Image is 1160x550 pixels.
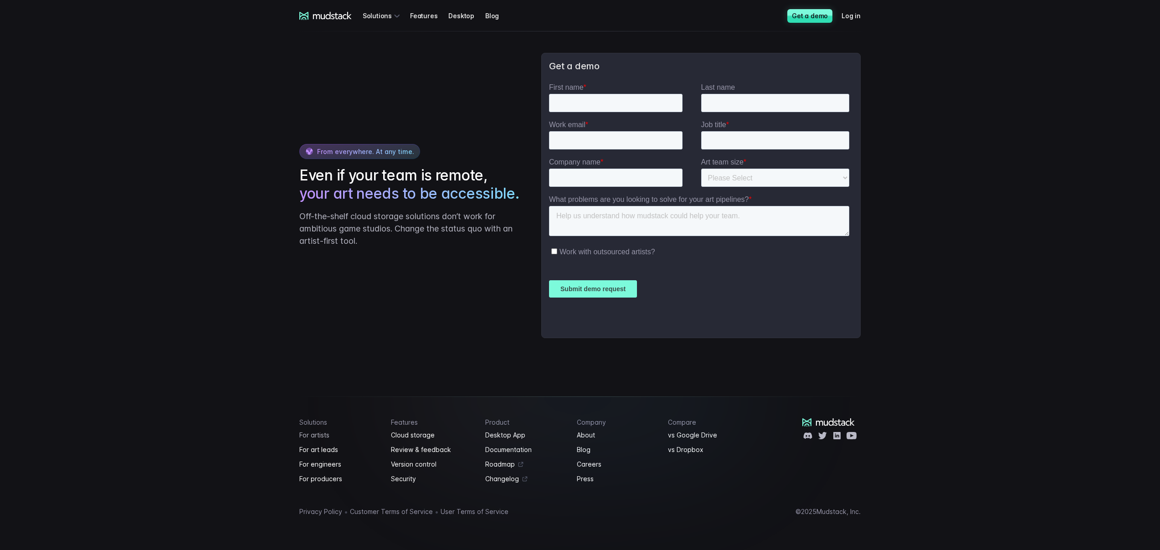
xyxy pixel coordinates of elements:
a: Changelog [485,473,566,484]
h4: Solutions [299,418,380,426]
a: For artists [299,430,380,441]
a: vs Google Drive [668,430,749,441]
a: User Terms of Service [441,506,508,517]
span: • [344,507,348,516]
a: Roadmap [485,459,566,470]
a: mudstack logo [299,12,352,20]
div: © 2025 Mudstack, Inc. [796,508,861,515]
a: Desktop App [485,430,566,441]
a: Review & feedback [391,444,475,455]
a: Version control [391,459,475,470]
h4: Compare [668,418,749,426]
h3: Get a demo [549,61,853,72]
a: Get a demo [787,9,832,23]
h4: Company [577,418,657,426]
a: mudstack logo [802,418,855,427]
span: your art needs to be accessible. [299,185,519,203]
a: Features [410,7,448,24]
h2: Even if your team is remote, [299,166,523,203]
a: Customer Terms of Service [350,506,433,517]
a: Desktop [448,7,485,24]
a: For engineers [299,459,380,470]
span: • [435,507,439,516]
a: Press [577,473,657,484]
a: For art leads [299,444,380,455]
a: Blog [485,7,510,24]
p: Off-the-shelf cloud storage solutions don’t work for ambitious game studios. Change the status qu... [299,210,523,247]
a: vs Dropbox [668,444,749,455]
a: Blog [577,444,657,455]
a: Log in [842,7,872,24]
a: About [577,430,657,441]
a: Cloud storage [391,430,475,441]
a: Documentation [485,444,566,455]
span: From everywhere. At any time. [317,148,414,155]
a: For producers [299,473,380,484]
h4: Product [485,418,566,426]
div: Solutions [363,7,403,24]
h4: Features [391,418,475,426]
a: Careers [577,459,657,470]
a: Privacy Policy [299,506,342,517]
iframe: Form 2 [549,83,853,330]
a: Security [391,473,475,484]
